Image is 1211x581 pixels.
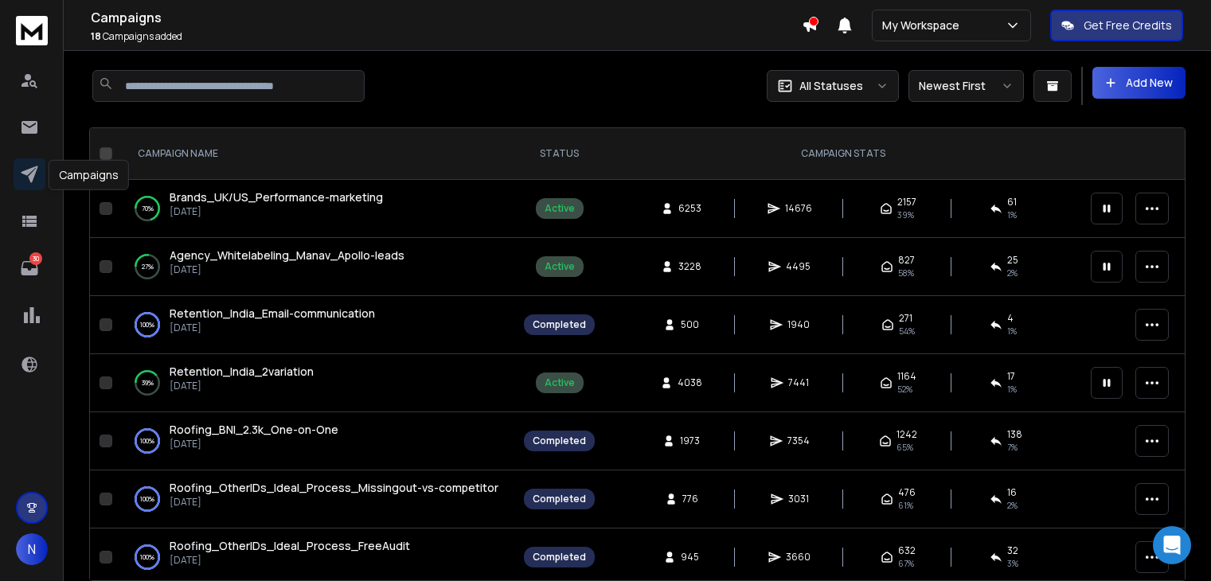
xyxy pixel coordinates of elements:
[908,70,1024,102] button: Newest First
[899,325,915,337] span: 54 %
[170,496,498,509] p: [DATE]
[16,533,48,565] button: N
[14,252,45,284] a: 30
[119,238,514,296] td: 27%Agency_Whitelabeling_Manav_Apollo-leads[DATE]
[899,312,912,325] span: 271
[170,438,338,450] p: [DATE]
[898,486,916,499] span: 476
[1007,325,1017,337] span: 1 %
[533,493,586,505] div: Completed
[545,376,575,389] div: Active
[1007,383,1017,396] span: 1 %
[170,554,410,567] p: [DATE]
[170,422,338,438] a: Roofing_BNI_2.3k_One-on-One
[140,317,154,333] p: 100 %
[1007,196,1017,209] span: 61
[170,380,314,392] p: [DATE]
[897,196,916,209] span: 2157
[1007,428,1022,441] span: 138
[1007,312,1014,325] span: 4
[170,248,404,263] span: Agency_Whitelabeling_Manav_Apollo-leads
[170,263,404,276] p: [DATE]
[170,364,314,379] span: Retention_India_2variation
[1007,370,1015,383] span: 17
[788,376,809,389] span: 7441
[170,480,498,496] a: Roofing_OtherIDs_Ideal_Process_Missingout-vs-competitor
[170,306,375,322] a: Retention_India_Email-communication
[142,375,154,391] p: 39 %
[533,551,586,563] div: Completed
[681,318,699,331] span: 500
[897,209,914,221] span: 39 %
[678,202,701,215] span: 6253
[897,441,913,454] span: 65 %
[545,202,575,215] div: Active
[1007,209,1017,221] span: 1 %
[170,538,410,553] span: Roofing_OtherIDs_Ideal_Process_FreeAudit
[1092,67,1186,99] button: Add New
[170,248,404,263] a: Agency_Whitelabeling_Manav_Apollo-leads
[533,435,586,447] div: Completed
[786,260,811,273] span: 4495
[787,435,810,447] span: 7354
[29,252,42,265] p: 30
[898,544,916,557] span: 632
[681,551,699,563] span: 945
[1007,499,1018,512] span: 2 %
[898,499,913,512] span: 61 %
[119,412,514,470] td: 100%Roofing_BNI_2.3k_One-on-One[DATE]
[678,376,702,389] span: 4038
[119,296,514,354] td: 100%Retention_India_Email-communication[DATE]
[898,254,915,267] span: 827
[142,201,154,216] p: 70 %
[170,364,314,380] a: Retention_India_2variation
[170,538,410,554] a: Roofing_OtherIDs_Ideal_Process_FreeAudit
[170,205,383,218] p: [DATE]
[1007,254,1018,267] span: 25
[604,128,1081,180] th: CAMPAIGN STATS
[1050,10,1183,41] button: Get Free Credits
[897,370,916,383] span: 1164
[682,493,698,505] span: 776
[170,189,383,205] a: Brands_UK/US_Performance-marketing
[119,470,514,528] td: 100%Roofing_OtherIDs_Ideal_Process_Missingout-vs-competitor[DATE]
[898,267,914,279] span: 58 %
[140,549,154,565] p: 100 %
[140,491,154,507] p: 100 %
[787,318,810,331] span: 1940
[119,128,514,180] th: CAMPAIGN NAME
[1007,267,1018,279] span: 2 %
[170,322,375,334] p: [DATE]
[898,557,914,570] span: 67 %
[1084,18,1172,33] p: Get Free Credits
[16,16,48,45] img: logo
[91,8,802,27] h1: Campaigns
[1007,557,1018,570] span: 3 %
[91,29,101,43] span: 18
[799,78,863,94] p: All Statuses
[882,18,966,33] p: My Workspace
[514,128,604,180] th: STATUS
[142,259,154,275] p: 27 %
[545,260,575,273] div: Active
[119,180,514,238] td: 70%Brands_UK/US_Performance-marketing[DATE]
[785,202,812,215] span: 14676
[170,306,375,321] span: Retention_India_Email-communication
[788,493,809,505] span: 3031
[786,551,811,563] span: 3660
[1153,526,1191,564] div: Open Intercom Messenger
[170,422,338,437] span: Roofing_BNI_2.3k_One-on-One
[140,433,154,449] p: 100 %
[91,30,802,43] p: Campaigns added
[680,435,700,447] span: 1973
[678,260,701,273] span: 3228
[170,480,498,495] span: Roofing_OtherIDs_Ideal_Process_Missingout-vs-competitor
[1007,486,1017,499] span: 16
[533,318,586,331] div: Completed
[1007,544,1018,557] span: 32
[49,160,129,190] div: Campaigns
[897,383,912,396] span: 52 %
[119,354,514,412] td: 39%Retention_India_2variation[DATE]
